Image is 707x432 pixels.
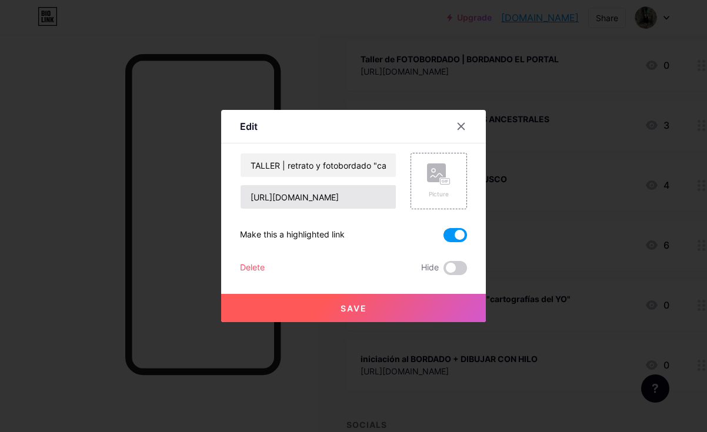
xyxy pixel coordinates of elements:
button: Save [221,294,486,322]
span: Save [341,303,367,313]
div: Make this a highlighted link [240,228,345,242]
div: Delete [240,261,265,275]
div: Picture [427,190,451,199]
input: Title [241,153,396,177]
div: Edit [240,119,258,133]
span: Hide [421,261,439,275]
input: URL [241,185,396,209]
